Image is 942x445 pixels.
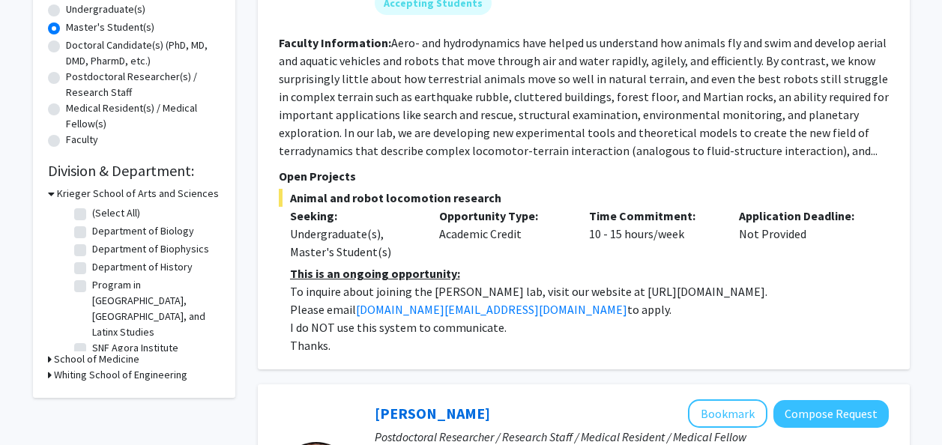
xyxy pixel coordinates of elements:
p: Open Projects [279,167,889,185]
h3: School of Medicine [54,351,139,367]
label: Doctoral Candidate(s) (PhD, MD, DMD, PharmD, etc.) [66,37,220,69]
p: To inquire about joining the [PERSON_NAME] lab, visit our website at [URL][DOMAIN_NAME]. [290,282,889,300]
div: Academic Credit [428,207,578,261]
label: Undergraduate(s) [66,1,145,17]
p: Application Deadline: [739,207,866,225]
u: This is an ongoing opportunity: [290,266,460,281]
button: Compose Request to Sixuan Li [773,400,889,428]
label: Department of Biophysics [92,241,209,257]
span: Animal and robot locomotion research [279,189,889,207]
label: Department of History [92,259,193,275]
div: Not Provided [728,207,878,261]
iframe: Chat [11,378,64,434]
fg-read-more: Aero- and hydrodynamics have helped us understand how animals fly and swim and develop aerial and... [279,35,889,158]
a: [PERSON_NAME] [375,404,490,423]
p: Opportunity Type: [439,207,567,225]
label: Department of Biology [92,223,194,239]
label: (Select All) [92,205,140,221]
label: Medical Resident(s) / Medical Fellow(s) [66,100,220,132]
p: Thanks. [290,336,889,354]
button: Add Sixuan Li to Bookmarks [688,399,767,428]
a: [DOMAIN_NAME][EMAIL_ADDRESS][DOMAIN_NAME] [356,302,627,317]
p: I do NOT use this system to communicate. [290,318,889,336]
p: Time Commitment: [589,207,716,225]
div: Undergraduate(s), Master's Student(s) [290,225,417,261]
label: Postdoctoral Researcher(s) / Research Staff [66,69,220,100]
label: Master's Student(s) [66,19,154,35]
label: SNF Agora Institute [92,340,178,356]
p: Seeking: [290,207,417,225]
label: Faculty [66,132,98,148]
h2: Division & Department: [48,162,220,180]
div: 10 - 15 hours/week [578,207,728,261]
label: Program in [GEOGRAPHIC_DATA], [GEOGRAPHIC_DATA], and Latinx Studies [92,277,217,340]
p: Please email to apply. [290,300,889,318]
b: Faculty Information: [279,35,391,50]
h3: Krieger School of Arts and Sciences [57,186,219,202]
h3: Whiting School of Engineering [54,367,187,383]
